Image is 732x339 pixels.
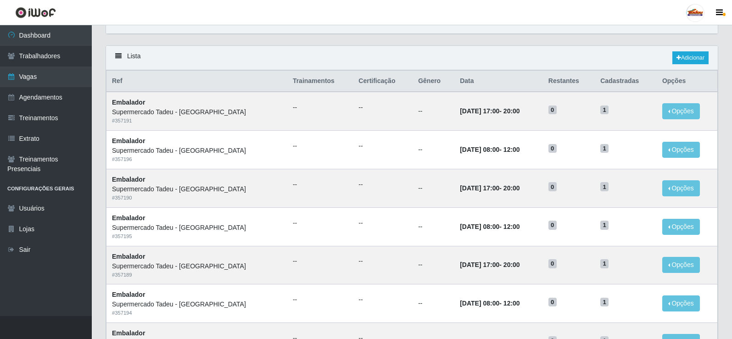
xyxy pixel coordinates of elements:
[503,223,520,230] time: 12:00
[548,298,557,307] span: 0
[112,99,145,106] strong: Embalador
[600,106,609,115] span: 1
[600,144,609,153] span: 1
[112,261,282,271] div: Supermercado Tadeu - [GEOGRAPHIC_DATA]
[112,107,282,117] div: Supermercado Tadeu - [GEOGRAPHIC_DATA]
[662,142,700,158] button: Opções
[358,218,407,228] ul: --
[460,261,499,268] time: [DATE] 17:00
[460,261,520,268] strong: -
[112,271,282,279] div: # 357189
[15,7,56,18] img: CoreUI Logo
[460,223,520,230] strong: -
[112,223,282,233] div: Supermercado Tadeu - [GEOGRAPHIC_DATA]
[657,71,718,92] th: Opções
[293,295,347,305] ul: --
[548,221,557,230] span: 0
[413,71,454,92] th: Gênero
[293,256,347,266] ul: --
[460,146,499,153] time: [DATE] 08:00
[600,182,609,191] span: 1
[460,184,499,192] time: [DATE] 17:00
[595,71,657,92] th: Cadastradas
[287,71,353,92] th: Trainamentos
[353,71,413,92] th: Certificação
[293,103,347,112] ul: --
[460,146,520,153] strong: -
[548,144,557,153] span: 0
[548,182,557,191] span: 0
[413,92,454,130] td: --
[503,107,520,115] time: 20:00
[503,300,520,307] time: 12:00
[293,218,347,228] ul: --
[460,107,499,115] time: [DATE] 17:00
[662,180,700,196] button: Opções
[112,214,145,222] strong: Embalador
[112,233,282,240] div: # 357195
[112,184,282,194] div: Supermercado Tadeu - [GEOGRAPHIC_DATA]
[460,184,520,192] strong: -
[106,46,718,70] div: Lista
[460,107,520,115] strong: -
[358,256,407,266] ul: --
[600,259,609,268] span: 1
[293,141,347,151] ul: --
[672,51,709,64] a: Adicionar
[413,207,454,246] td: --
[548,259,557,268] span: 0
[112,253,145,260] strong: Embalador
[413,284,454,323] td: --
[503,184,520,192] time: 20:00
[112,309,282,317] div: # 357194
[358,295,407,305] ul: --
[413,169,454,207] td: --
[112,156,282,163] div: # 357196
[662,219,700,235] button: Opções
[503,261,520,268] time: 20:00
[460,223,499,230] time: [DATE] 08:00
[112,176,145,183] strong: Embalador
[413,131,454,169] td: --
[358,141,407,151] ul: --
[662,103,700,119] button: Opções
[112,291,145,298] strong: Embalador
[293,180,347,189] ul: --
[662,295,700,311] button: Opções
[112,117,282,125] div: # 357191
[600,221,609,230] span: 1
[413,246,454,284] td: --
[358,180,407,189] ul: --
[112,146,282,156] div: Supermercado Tadeu - [GEOGRAPHIC_DATA]
[600,298,609,307] span: 1
[454,71,543,92] th: Data
[112,329,145,337] strong: Embalador
[358,103,407,112] ul: --
[548,106,557,115] span: 0
[112,194,282,202] div: # 357190
[543,71,595,92] th: Restantes
[112,300,282,309] div: Supermercado Tadeu - [GEOGRAPHIC_DATA]
[460,300,520,307] strong: -
[503,146,520,153] time: 12:00
[106,71,287,92] th: Ref
[460,300,499,307] time: [DATE] 08:00
[112,137,145,144] strong: Embalador
[662,257,700,273] button: Opções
